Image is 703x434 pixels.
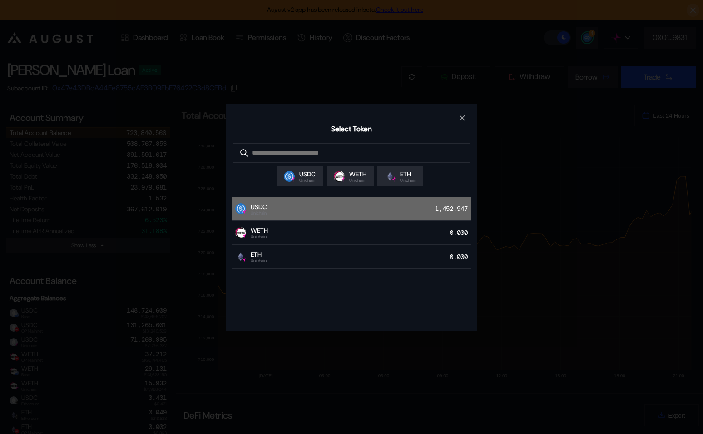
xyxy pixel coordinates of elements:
[455,111,470,125] button: close modal
[349,178,366,183] span: Unichain
[235,203,246,214] img: usdc.png
[251,203,267,211] span: USDC
[284,171,295,182] img: usdc.png
[341,176,346,182] img: svg%3e
[400,170,416,178] span: ETH
[299,178,316,183] span: Unichain
[242,209,248,214] img: svg%3e
[251,250,267,259] span: ETH
[391,176,397,182] img: svg%3e
[251,226,268,234] span: WETH
[251,259,267,263] span: Unichain
[450,250,471,263] div: 0.000
[349,170,366,178] span: WETH
[235,227,246,238] img: weth_2.jpg
[299,170,316,178] span: USDC
[235,251,246,262] img: ethereum.png
[251,211,267,215] span: Unichain
[385,171,396,182] img: ethereum.png
[435,203,471,215] div: 1,452.947
[291,176,296,182] img: svg%3e
[450,226,471,239] div: 0.000
[242,257,248,262] img: svg%3e
[334,171,345,182] img: weth_2.jpg
[400,178,416,183] span: Unichain
[331,124,372,134] h2: Select Token
[242,233,248,238] img: svg%3e
[251,234,268,239] span: Unichain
